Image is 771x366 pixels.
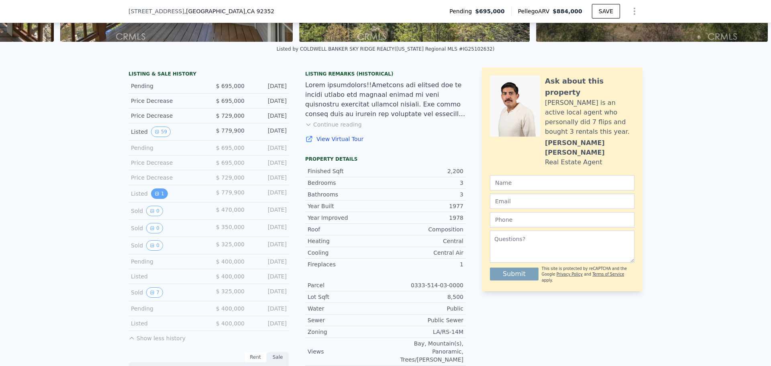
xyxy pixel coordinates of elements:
span: $ 400,000 [216,320,245,327]
div: Listed [131,272,202,280]
span: [STREET_ADDRESS] [128,7,184,15]
div: This site is protected by reCAPTCHA and the Google and apply. [542,266,634,283]
div: Listing Remarks (Historical) [305,71,466,77]
span: $695,000 [475,7,505,15]
span: , [GEOGRAPHIC_DATA] [184,7,274,15]
div: Rent [244,352,267,362]
span: $ 729,000 [216,174,245,181]
span: $ 779,900 [216,127,245,134]
div: [PERSON_NAME] [PERSON_NAME] [545,138,634,157]
span: $ 350,000 [216,224,245,230]
div: 2,200 [385,167,463,175]
div: Lot Sqft [308,293,385,301]
div: Price Decrease [131,112,202,120]
span: $ 729,000 [216,112,245,119]
div: Pending [131,258,202,266]
div: 1 [385,260,463,268]
div: 1978 [385,214,463,222]
a: Terms of Service [592,272,624,276]
div: 3 [385,190,463,198]
button: Show less history [128,331,186,342]
div: Listed [131,127,202,137]
div: [DATE] [251,144,287,152]
input: Name [490,175,634,190]
div: Finished Sqft [308,167,385,175]
div: Sold [131,240,202,251]
button: View historical data [146,206,163,216]
div: Public [385,305,463,313]
div: Sold [131,206,202,216]
div: Listed [131,319,202,327]
span: $ 695,000 [216,83,245,89]
button: View historical data [146,240,163,251]
button: View historical data [146,287,163,298]
div: Year Improved [308,214,385,222]
span: $ 695,000 [216,98,245,104]
div: Price Decrease [131,97,202,105]
div: [DATE] [251,97,287,105]
div: Sewer [308,316,385,324]
span: , CA 92352 [245,8,274,14]
div: Pending [131,144,202,152]
div: Pending [131,305,202,313]
div: Price Decrease [131,159,202,167]
div: 8,500 [385,293,463,301]
div: Sold [131,223,202,233]
span: $ 470,000 [216,207,245,213]
div: Central Air [385,249,463,257]
span: $ 400,000 [216,273,245,280]
button: View historical data [151,188,168,199]
button: Continue reading [305,121,362,129]
div: [DATE] [251,305,287,313]
span: $ 400,000 [216,305,245,312]
div: Listed [131,188,202,199]
div: Zoning [308,328,385,336]
button: Submit [490,268,538,280]
div: [DATE] [251,258,287,266]
div: [DATE] [251,112,287,120]
div: [DATE] [251,319,287,327]
button: View historical data [151,127,171,137]
div: Views [308,348,385,356]
span: $884,000 [553,8,582,14]
div: 0333-514-03-0000 [385,281,463,289]
div: Listed by COLDWELL BANKER SKY RIDGE REALTY ([US_STATE] Regional MLS #IG25102632) [277,46,495,52]
button: SAVE [592,4,620,18]
span: $ 779,900 [216,189,245,196]
input: Email [490,194,634,209]
div: [DATE] [251,223,287,233]
div: Real Estate Agent [545,157,602,167]
div: Bedrooms [308,179,385,187]
div: [DATE] [251,240,287,251]
div: Central [385,237,463,245]
div: LISTING & SALE HISTORY [128,71,289,79]
div: Sale [267,352,289,362]
div: [DATE] [251,174,287,182]
div: LA/RS-14M [385,328,463,336]
div: Public Sewer [385,316,463,324]
div: Price Decrease [131,174,202,182]
div: [DATE] [251,272,287,280]
div: Fireplaces [308,260,385,268]
span: $ 400,000 [216,258,245,265]
div: Ask about this property [545,76,634,98]
div: [DATE] [251,287,287,298]
div: [DATE] [251,206,287,216]
div: 3 [385,179,463,187]
span: Pellego ARV [518,7,553,15]
a: View Virtual Tour [305,135,466,143]
span: Pending [449,7,475,15]
div: Heating [308,237,385,245]
div: [PERSON_NAME] is an active local agent who personally did 7 flips and bought 3 rentals this year. [545,98,634,137]
div: Parcel [308,281,385,289]
div: Bathrooms [308,190,385,198]
div: [DATE] [251,127,287,137]
div: [DATE] [251,159,287,167]
div: 1977 [385,202,463,210]
button: View historical data [146,223,163,233]
div: Lorem ipsumdolors!!Ametcons adi elitsed doe te incidi utlabo etd magnaal enimad mi veni quisnostr... [305,80,466,119]
span: $ 695,000 [216,159,245,166]
div: Property details [305,156,466,162]
div: Cooling [308,249,385,257]
span: $ 325,000 [216,241,245,247]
